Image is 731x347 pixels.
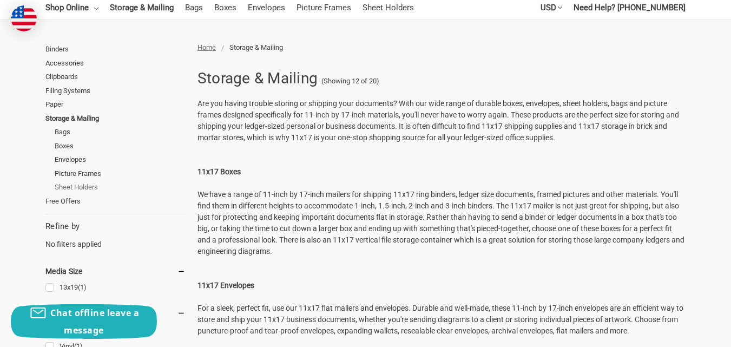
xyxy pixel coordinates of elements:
a: Sheet Holders [55,180,186,194]
a: Clipboards [45,70,186,84]
a: Home [197,43,216,51]
a: Envelopes [55,153,186,167]
h5: Refine by [45,220,186,233]
a: 13x19 [45,280,186,295]
div: No filters applied [45,220,186,250]
span: (1) [78,283,87,291]
strong: 11x17 Envelopes [197,281,254,290]
a: Boxes [55,139,186,153]
span: Storage & Mailing [229,43,283,51]
a: Picture Frames [55,167,186,181]
span: Chat offline leave a message [50,307,139,336]
strong: 11x17 Boxes [197,167,241,176]
a: Accessories [45,56,186,70]
span: (Showing 12 of 20) [321,76,379,87]
a: Bags [55,125,186,139]
button: Chat offline leave a message [11,304,157,339]
a: Filing Systems [45,84,186,98]
a: Storage & Mailing [45,112,186,126]
a: Binders [45,42,186,56]
a: Paper [45,97,186,112]
h5: Media Size [45,265,186,278]
h1: Storage & Mailing [197,64,318,93]
img: duty and tax information for United States [11,5,37,31]
a: Free Offers [45,194,186,208]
